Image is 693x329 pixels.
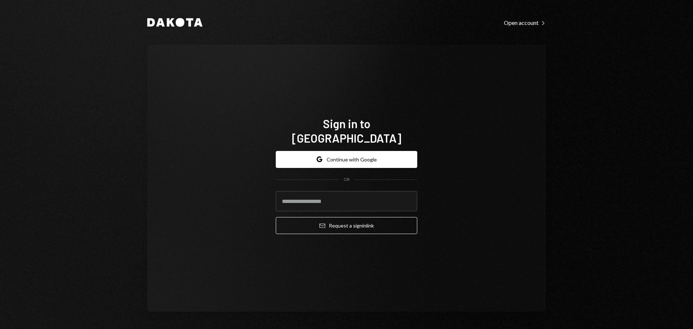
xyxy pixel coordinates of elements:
div: Open account [504,19,546,26]
a: Open account [504,18,546,26]
button: Request a signinlink [276,217,417,234]
div: OR [344,177,350,183]
button: Continue with Google [276,151,417,168]
h1: Sign in to [GEOGRAPHIC_DATA] [276,116,417,145]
